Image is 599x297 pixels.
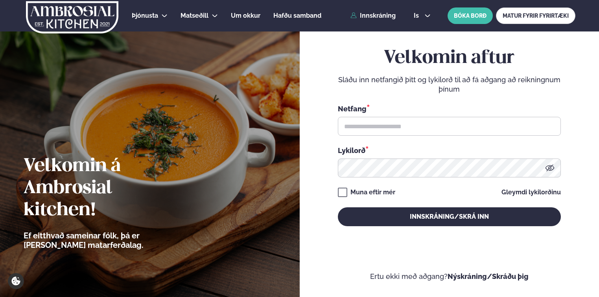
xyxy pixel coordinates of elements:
a: Gleymdi lykilorðinu [501,189,561,196]
img: logo [25,1,119,33]
a: Þjónusta [132,11,158,20]
button: Innskráning/Skrá inn [338,207,561,226]
span: Matseðill [181,12,208,19]
p: Ef eitthvað sameinar fólk, þá er [PERSON_NAME] matarferðalag. [24,231,187,250]
button: BÓKA BORÐ [448,7,493,24]
a: Um okkur [231,11,260,20]
span: Hafðu samband [273,12,321,19]
span: Þjónusta [132,12,158,19]
div: Netfang [338,103,561,114]
a: Cookie settings [8,273,24,289]
a: Innskráning [350,12,396,19]
h2: Velkomin aftur [338,47,561,69]
button: is [407,13,437,19]
h2: Velkomin á Ambrosial kitchen! [24,155,187,221]
a: Nýskráning/Skráðu þig [448,272,529,280]
p: Sláðu inn netfangið þitt og lykilorð til að fá aðgang að reikningnum þínum [338,75,561,94]
span: is [414,13,421,19]
a: Hafðu samband [273,11,321,20]
p: Ertu ekki með aðgang? [323,272,576,281]
a: MATUR FYRIR FYRIRTÆKI [496,7,575,24]
a: Matseðill [181,11,208,20]
div: Lykilorð [338,145,561,155]
span: Um okkur [231,12,260,19]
